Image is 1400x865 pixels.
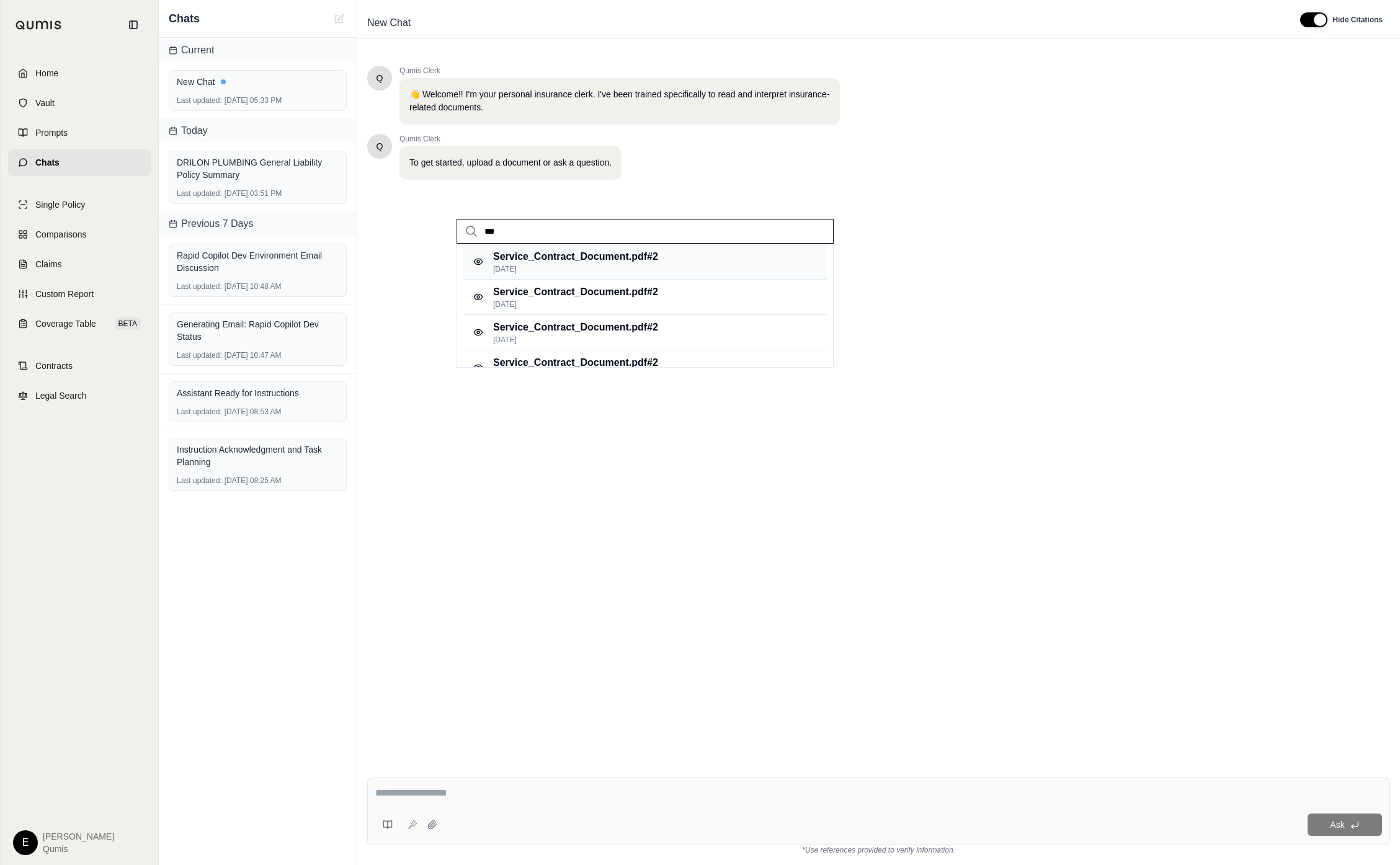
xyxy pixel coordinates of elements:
[399,66,840,76] span: Qumis Clerk
[177,387,339,399] div: Assistant Ready for Instructions
[43,843,114,855] span: Qumis
[159,118,357,143] div: Today
[159,38,357,63] div: Current
[13,830,38,855] div: E
[409,88,830,114] p: 👋 Welcome!! I'm your personal insurance clerk. I've been trained specifically to read and interpr...
[177,189,339,198] div: [DATE] 03:51 PM
[1332,15,1383,25] span: Hide Citations
[362,13,416,33] span: New Chat
[177,443,339,468] div: Instruction Acknowledgment and Task Planning
[169,10,200,27] span: Chats
[177,407,222,417] span: Last updated:
[493,355,658,370] p: Service_Contract_Document.pdf #2
[35,317,96,330] span: Coverage Table
[43,830,114,843] span: [PERSON_NAME]
[177,249,339,274] div: Rapid Copilot Dev Environment Email Discussion
[177,95,339,105] div: [DATE] 05:33 PM
[35,67,58,79] span: Home
[399,134,622,144] span: Qumis Clerk
[493,299,658,309] p: [DATE]
[35,389,87,402] span: Legal Search
[8,191,151,218] a: Single Policy
[8,89,151,117] a: Vault
[493,264,658,274] p: [DATE]
[8,310,151,337] a: Coverage TableBETA
[35,97,55,109] span: Vault
[1308,814,1382,836] button: Ask
[493,249,658,264] p: Service_Contract_Document.pdf #2
[159,211,357,236] div: Previous 7 Days
[177,156,339,181] div: DRILON PLUMBING General Liability Policy Summary
[177,282,339,291] div: [DATE] 10:48 AM
[177,350,222,360] span: Last updated:
[8,60,151,87] a: Home
[177,318,339,343] div: Generating Email: Rapid Copilot Dev Status
[493,285,658,299] p: Service_Contract_Document.pdf #2
[35,258,62,270] span: Claims
[493,335,658,345] p: [DATE]
[177,476,339,486] div: [DATE] 08:25 AM
[8,221,151,248] a: Comparisons
[8,119,151,146] a: Prompts
[8,280,151,308] a: Custom Report
[123,15,143,35] button: Collapse sidebar
[332,11,347,26] button: New Chat
[177,76,339,88] div: New Chat
[35,228,86,241] span: Comparisons
[115,317,141,330] span: BETA
[1330,820,1344,830] span: Ask
[16,20,62,30] img: Qumis Logo
[8,382,151,409] a: Legal Search
[409,156,612,169] p: To get started, upload a document or ask a question.
[493,320,658,335] p: Service_Contract_Document.pdf #2
[177,189,222,198] span: Last updated:
[177,407,339,417] div: [DATE] 08:53 AM
[8,251,151,278] a: Claims
[367,845,1390,855] div: *Use references provided to verify information.
[35,156,60,169] span: Chats
[8,149,151,176] a: Chats
[177,476,222,486] span: Last updated:
[177,95,222,105] span: Last updated:
[35,198,85,211] span: Single Policy
[377,140,383,153] span: Hello
[35,288,94,300] span: Custom Report
[177,350,339,360] div: [DATE] 10:47 AM
[362,13,1285,33] div: Edit Title
[35,360,73,372] span: Contracts
[177,282,222,291] span: Last updated:
[377,72,383,84] span: Hello
[8,352,151,379] a: Contracts
[35,126,68,139] span: Prompts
